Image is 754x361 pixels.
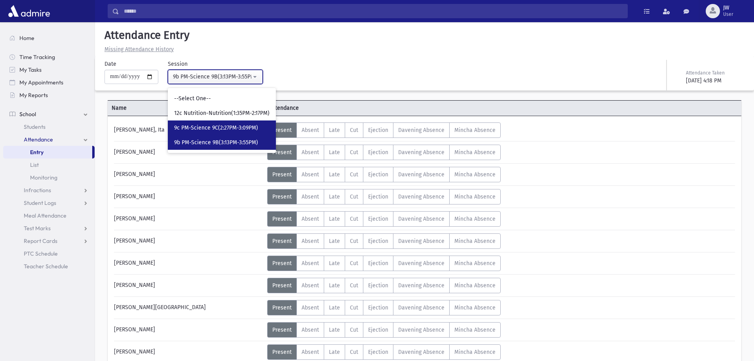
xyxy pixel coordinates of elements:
span: Attendance [24,136,53,143]
span: Mincha Absence [454,127,496,134]
span: Davening Absence [398,238,444,244]
img: AdmirePro [6,3,52,19]
a: Report Cards [3,235,95,247]
span: Cut [350,327,358,333]
div: [PERSON_NAME] [110,211,267,227]
span: Absent [302,149,319,156]
div: [PERSON_NAME], Ita [110,122,267,138]
span: Present [272,349,292,355]
span: School [19,111,36,118]
span: Name [108,104,266,112]
span: Ejection [368,304,388,311]
span: Absent [302,193,319,200]
span: Absent [302,171,319,178]
span: Absent [302,260,319,267]
div: AttTypes [267,189,501,204]
span: Ejection [368,149,388,156]
span: Davening Absence [398,171,444,178]
span: Present [272,282,292,289]
span: PTC Schedule [24,250,58,257]
span: 9c PM-Science 9C(2:27PM-3:09PM) [174,124,258,132]
div: 9b PM-Science 9B(3:13PM-3:55PM) [173,73,251,81]
span: Present [272,327,292,333]
span: Davening Absence [398,149,444,156]
span: Cut [350,127,358,134]
div: AttTypes [267,344,501,360]
span: Student Logs [24,199,56,206]
div: AttTypes [267,233,501,249]
a: PTC Schedule [3,247,95,260]
div: AttTypes [267,278,501,293]
span: Davening Absence [398,260,444,267]
span: Davening Absence [398,127,444,134]
span: Late [329,127,340,134]
div: Attendance Taken [686,69,743,76]
div: [DATE] 4:18 PM [686,76,743,85]
span: Present [272,216,292,222]
span: Test Marks [24,225,51,232]
span: Time Tracking [19,53,55,61]
div: [PERSON_NAME] [110,189,267,204]
a: My Appointments [3,76,95,89]
span: Cut [350,171,358,178]
div: AttTypes [267,122,501,138]
span: Cut [350,304,358,311]
a: Infractions [3,184,95,197]
span: Mincha Absence [454,193,496,200]
span: Mincha Absence [454,260,496,267]
span: Davening Absence [398,216,444,222]
span: Cut [350,238,358,244]
span: Late [329,193,340,200]
span: My Reports [19,92,48,99]
span: List [30,161,39,168]
span: Cut [350,282,358,289]
span: Late [329,304,340,311]
span: Mincha Absence [454,171,496,178]
span: Late [329,349,340,355]
span: Monitoring [30,174,57,181]
span: 9b PM-Science 9B(3:13PM-3:55PM) [174,139,258,147]
span: Late [329,260,340,267]
span: --Select One-- [174,95,211,103]
u: Missing Attendance History [104,46,174,53]
label: Session [168,60,188,68]
span: Late [329,327,340,333]
div: AttTypes [267,167,501,182]
span: Present [272,171,292,178]
div: [PERSON_NAME][GEOGRAPHIC_DATA] [110,300,267,315]
a: Attendance [3,133,95,146]
span: Davening Absence [398,193,444,200]
span: Mincha Absence [454,216,496,222]
span: Davening Absence [398,304,444,311]
a: Missing Attendance History [101,46,174,53]
a: My Reports [3,89,95,101]
span: 12c Nutrition-Nutrition(1:35PM-2:17PM) [174,109,270,117]
a: Students [3,120,95,133]
div: [PERSON_NAME] [110,278,267,293]
span: Cut [350,193,358,200]
div: [PERSON_NAME] [110,322,267,338]
span: Mincha Absence [454,149,496,156]
span: Entry [30,149,44,156]
span: Absent [302,238,319,244]
span: Cut [350,149,358,156]
span: Attendance [266,104,424,112]
a: My Tasks [3,63,95,76]
div: AttTypes [267,300,501,315]
a: School [3,108,95,120]
span: Mincha Absence [454,304,496,311]
span: JW [723,5,733,11]
a: Entry [3,146,92,159]
span: Meal Attendance [24,212,66,219]
span: Ejection [368,282,388,289]
span: Ejection [368,327,388,333]
span: Mincha Absence [454,327,496,333]
span: Present [272,127,292,134]
a: Teacher Schedule [3,260,95,273]
span: Present [272,304,292,311]
div: [PERSON_NAME] [110,145,267,160]
span: Teacher Schedule [24,263,68,270]
span: Ejection [368,216,388,222]
span: Ejection [368,171,388,178]
span: Present [272,260,292,267]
